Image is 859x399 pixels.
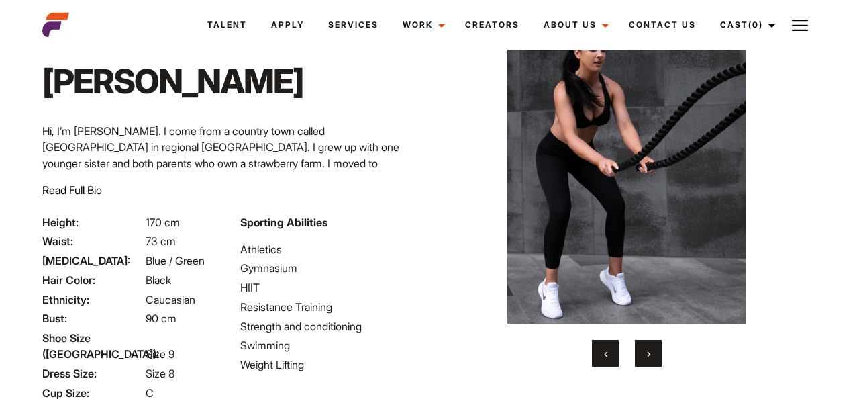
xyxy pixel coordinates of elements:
[42,61,303,101] h1: [PERSON_NAME]
[146,216,180,229] span: 170 cm
[42,253,143,269] span: [MEDICAL_DATA]:
[146,347,174,361] span: Size 9
[453,7,532,43] a: Creators
[532,7,617,43] a: About Us
[240,241,421,257] li: Athletics
[146,293,195,306] span: Caucasian
[146,367,174,380] span: Size 8
[604,347,607,360] span: Previous
[42,123,421,268] p: Hi, I’m [PERSON_NAME]. I come from a country town called [GEOGRAPHIC_DATA] in regional [GEOGRAPHI...
[42,233,143,249] span: Waist:
[259,7,316,43] a: Apply
[42,272,143,288] span: Hair Color:
[42,183,102,197] span: Read Full Bio
[146,254,205,267] span: Blue / Green
[240,260,421,276] li: Gymnasium
[146,273,171,287] span: Black
[42,214,143,230] span: Height:
[462,24,793,324] img: DDZCZC
[240,279,421,296] li: HIIT
[42,292,143,308] span: Ethnicity:
[391,7,453,43] a: Work
[240,299,421,315] li: Resistance Training
[748,19,763,30] span: (0)
[42,182,102,198] button: Read Full Bio
[647,347,650,360] span: Next
[42,310,143,326] span: Bust:
[240,337,421,353] li: Swimming
[708,7,783,43] a: Cast(0)
[240,318,421,335] li: Strength and conditioning
[146,234,176,248] span: 73 cm
[42,330,143,362] span: Shoe Size ([GEOGRAPHIC_DATA]):
[42,365,143,382] span: Dress Size:
[792,17,808,34] img: Burger icon
[316,7,391,43] a: Services
[42,11,69,38] img: cropped-aefm-brand-fav-22-square.png
[617,7,708,43] a: Contact Us
[195,7,259,43] a: Talent
[240,357,421,373] li: Weight Lifting
[146,312,176,325] span: 90 cm
[240,216,327,229] strong: Sporting Abilities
